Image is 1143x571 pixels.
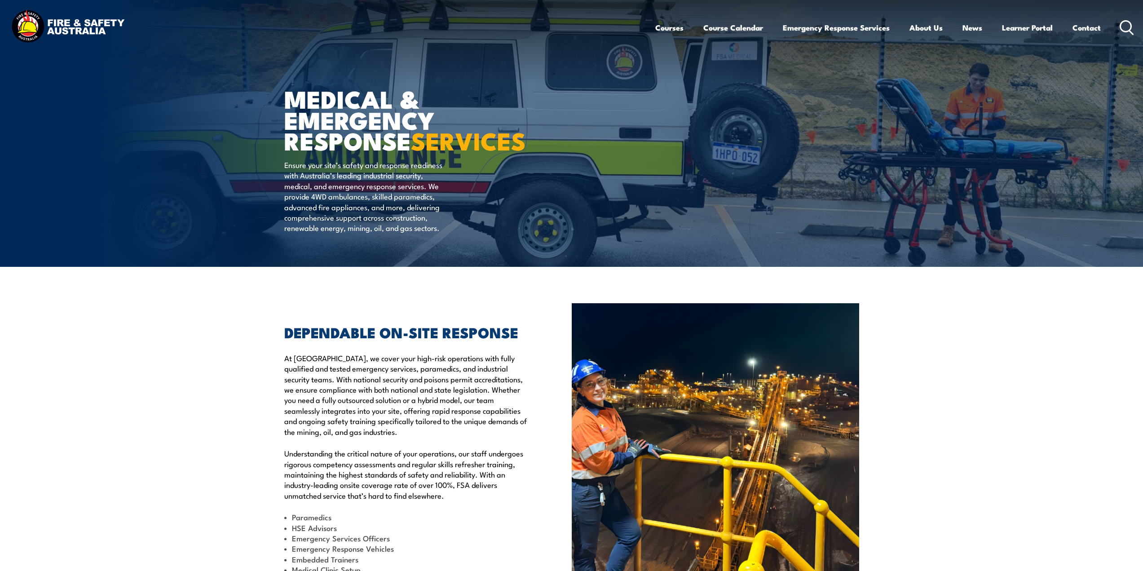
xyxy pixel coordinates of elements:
[703,16,763,40] a: Course Calendar
[411,121,526,159] strong: SERVICES
[1072,16,1101,40] a: Contact
[909,16,943,40] a: About Us
[783,16,890,40] a: Emergency Response Services
[962,16,982,40] a: News
[284,533,530,543] li: Emergency Services Officers
[284,159,448,233] p: Ensure your site’s safety and response readiness with Australia’s leading industrial security, me...
[284,543,530,553] li: Emergency Response Vehicles
[284,353,530,437] p: At [GEOGRAPHIC_DATA], we cover your high-risk operations with fully qualified and tested emergenc...
[284,512,530,522] li: Paramedics
[284,88,506,151] h1: MEDICAL & EMERGENCY RESPONSE
[1002,16,1053,40] a: Learner Portal
[284,326,530,338] h2: DEPENDABLE ON-SITE RESPONSE
[655,16,684,40] a: Courses
[284,448,530,500] p: Understanding the critical nature of your operations, our staff undergoes rigorous competency ass...
[284,522,530,533] li: HSE Advisors
[284,554,530,564] li: Embedded Trainers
